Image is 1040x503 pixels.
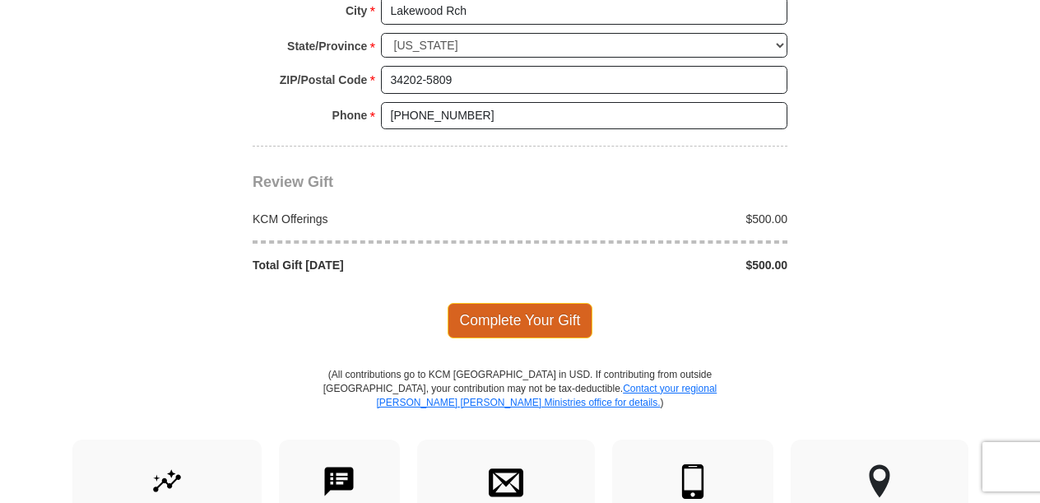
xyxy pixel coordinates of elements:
[244,211,521,227] div: KCM Offerings
[322,464,356,499] img: text-to-give.svg
[376,383,717,408] a: Contact your regional [PERSON_NAME] [PERSON_NAME] Ministries office for details.
[323,368,717,440] p: (All contributions go to KCM [GEOGRAPHIC_DATA] in USD. If contributing from outside [GEOGRAPHIC_D...
[868,464,891,499] img: other-region
[332,104,368,127] strong: Phone
[520,211,796,227] div: $500.00
[287,35,367,58] strong: State/Province
[489,464,523,499] img: envelope.svg
[676,464,710,499] img: mobile.svg
[520,257,796,273] div: $500.00
[448,303,593,338] span: Complete Your Gift
[253,174,333,190] span: Review Gift
[244,257,521,273] div: Total Gift [DATE]
[150,464,184,499] img: give-by-stock.svg
[280,68,368,91] strong: ZIP/Postal Code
